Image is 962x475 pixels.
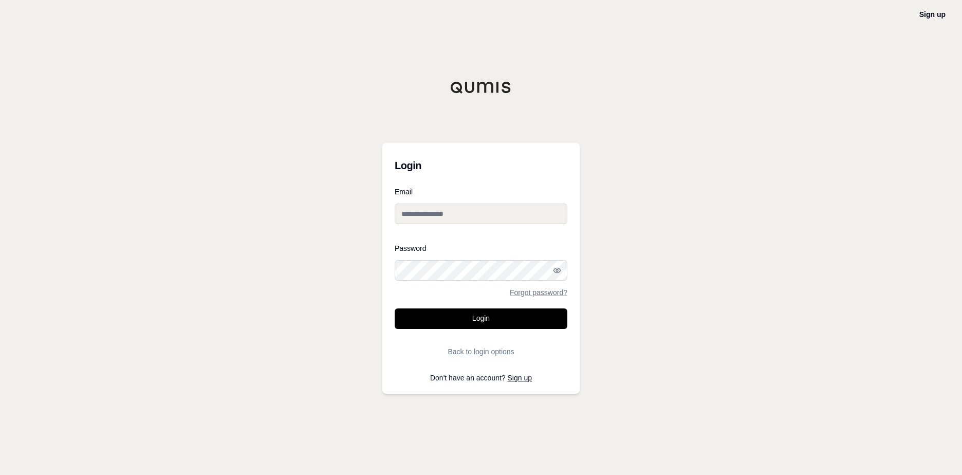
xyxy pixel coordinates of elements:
[395,374,567,381] p: Don't have an account?
[919,10,946,19] a: Sign up
[510,289,567,296] a: Forgot password?
[395,155,567,176] h3: Login
[395,308,567,329] button: Login
[508,374,532,382] a: Sign up
[450,81,512,94] img: Qumis
[395,245,567,252] label: Password
[395,341,567,362] button: Back to login options
[395,188,567,195] label: Email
